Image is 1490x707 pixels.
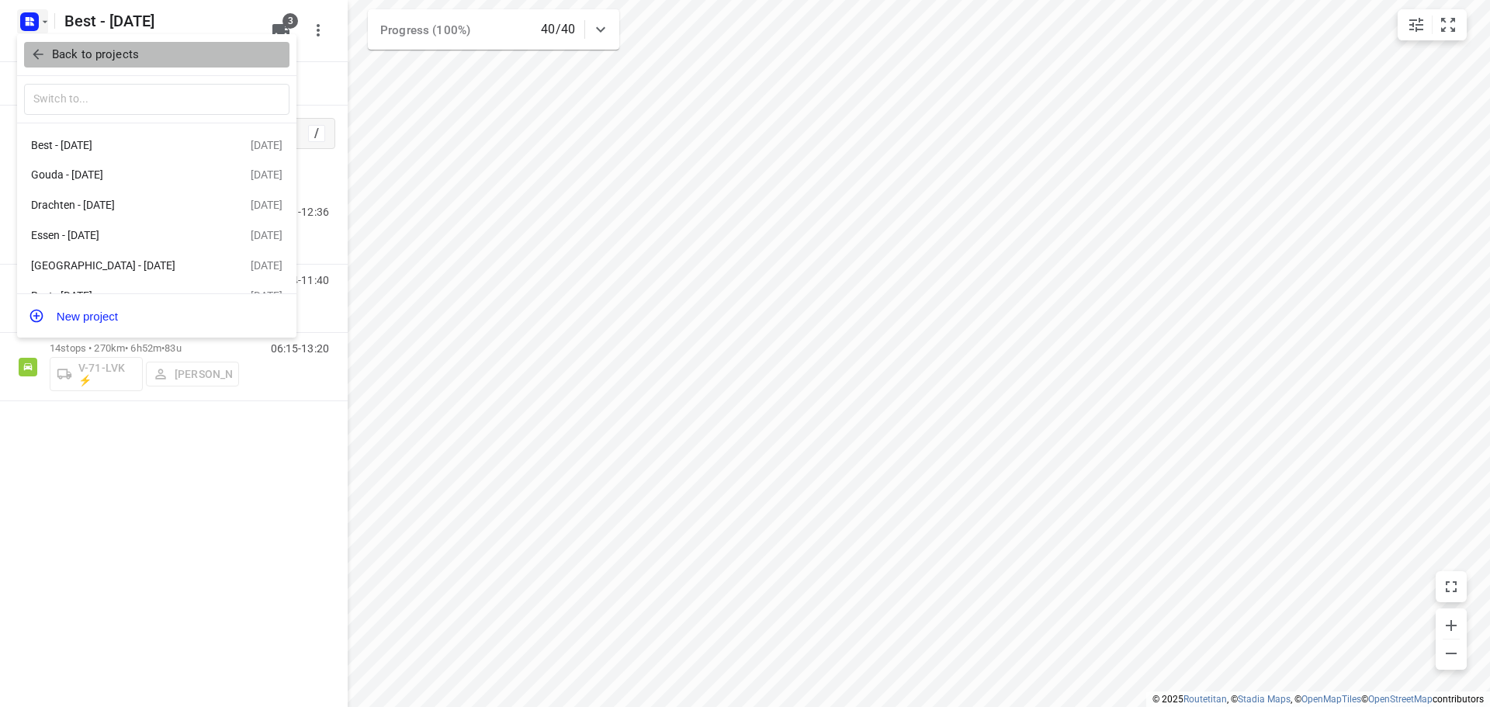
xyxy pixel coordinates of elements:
div: [DATE] [251,259,282,272]
div: Best - [DATE] [31,139,210,151]
div: [DATE] [251,229,282,241]
div: Essen - [DATE] [31,229,210,241]
div: Drachten - [DATE] [31,199,210,211]
input: Switch to... [24,84,289,116]
div: [GEOGRAPHIC_DATA] - [DATE][DATE] [17,251,296,281]
button: Back to projects [24,42,289,68]
button: New project [17,300,296,331]
p: Back to projects [52,46,139,64]
div: Drachten - [DATE][DATE] [17,190,296,220]
div: [DATE] [251,168,282,181]
div: [GEOGRAPHIC_DATA] - [DATE] [31,259,210,272]
div: [DATE] [251,199,282,211]
div: [DATE] [251,289,282,302]
div: Essen - [DATE][DATE] [17,220,296,251]
div: Best - [DATE][DATE] [17,130,296,160]
div: Gouda - [DATE] [31,168,210,181]
div: Best - [DATE][DATE] [17,281,296,311]
div: [DATE] [251,139,282,151]
div: Gouda - [DATE][DATE] [17,160,296,190]
div: Best - [DATE] [31,289,210,302]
